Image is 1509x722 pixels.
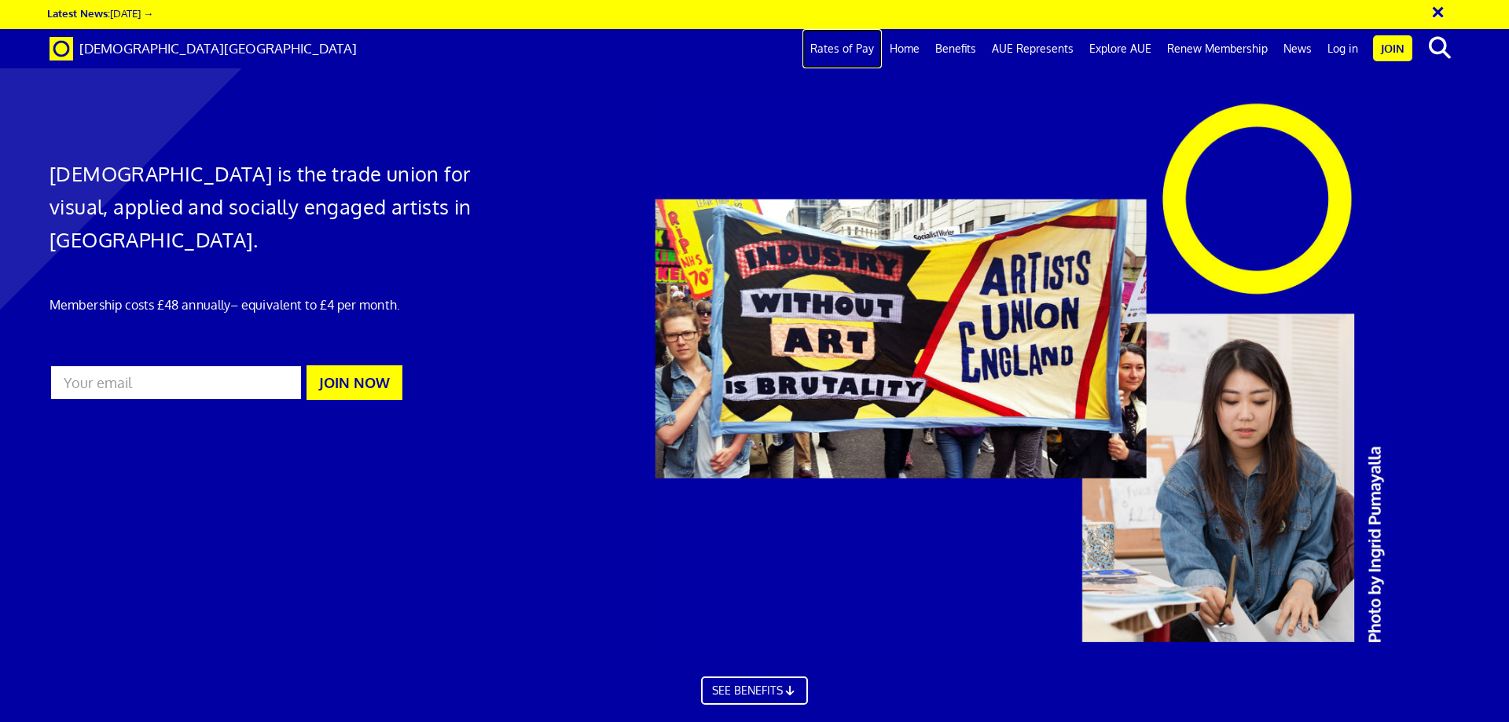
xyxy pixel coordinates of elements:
[47,6,110,20] strong: Latest News:
[1159,29,1276,68] a: Renew Membership
[1415,31,1463,64] button: search
[1373,35,1412,61] a: Join
[50,365,303,401] input: Your email
[927,29,984,68] a: Benefits
[1276,29,1320,68] a: News
[1320,29,1366,68] a: Log in
[38,29,369,68] a: Brand [DEMOGRAPHIC_DATA][GEOGRAPHIC_DATA]
[50,295,504,314] p: Membership costs £48 annually – equivalent to £4 per month.
[882,29,927,68] a: Home
[47,6,153,20] a: Latest News:[DATE] →
[79,40,357,57] span: [DEMOGRAPHIC_DATA][GEOGRAPHIC_DATA]
[984,29,1081,68] a: AUE Represents
[307,365,402,400] button: JOIN NOW
[1081,29,1159,68] a: Explore AUE
[701,676,808,705] a: SEE BENEFITS
[802,29,882,68] a: Rates of Pay
[50,157,504,256] h1: [DEMOGRAPHIC_DATA] is the trade union for visual, applied and socially engaged artists in [GEOGRA...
